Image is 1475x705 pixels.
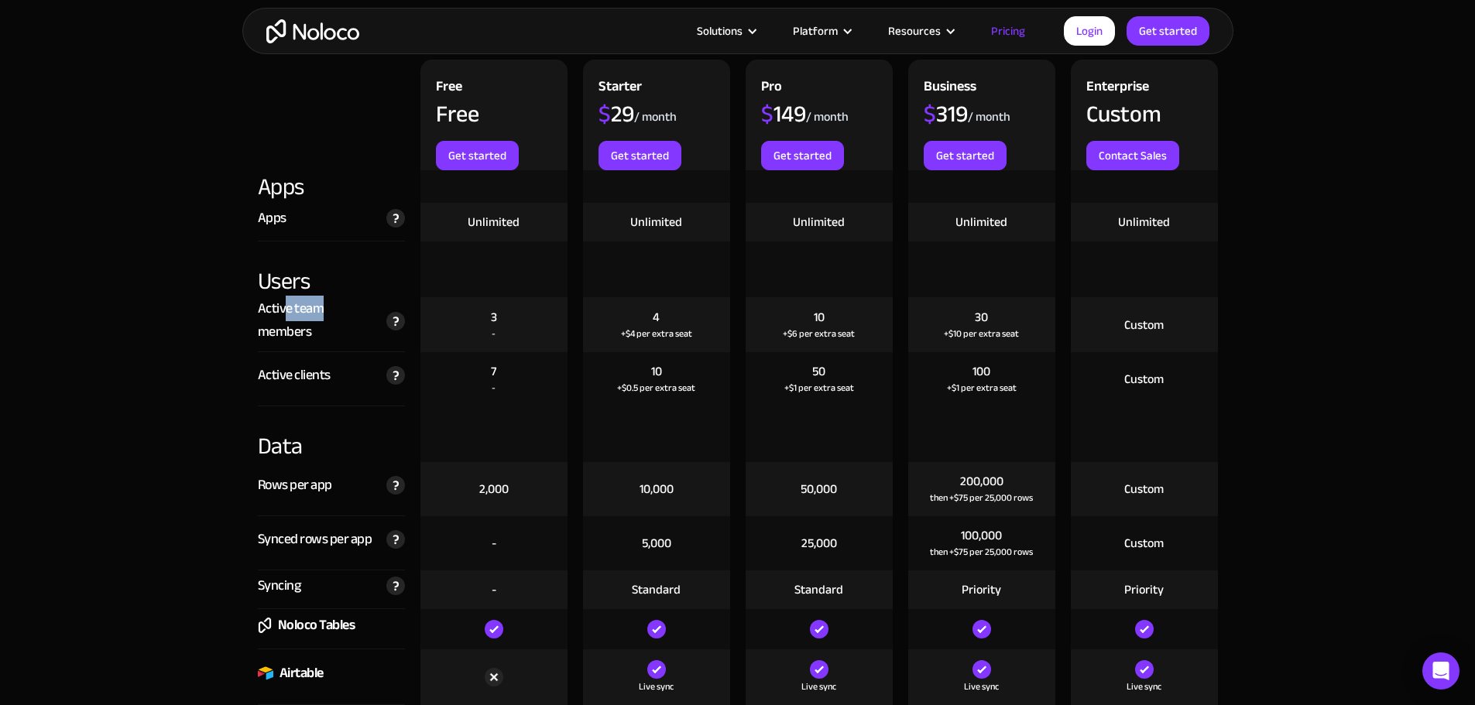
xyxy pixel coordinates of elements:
[924,92,936,135] span: $
[801,535,837,552] div: 25,000
[944,326,1019,341] div: +$10 per extra seat
[930,544,1033,560] div: then +$75 per 25,000 rows
[761,141,844,170] a: Get started
[806,108,849,125] div: / month
[492,535,496,552] div: -
[258,364,331,387] div: Active clients
[1127,16,1209,46] a: Get started
[258,170,405,203] div: Apps
[640,481,674,498] div: 10,000
[492,581,496,598] div: -
[697,21,743,41] div: Solutions
[972,363,990,380] div: 100
[258,297,379,344] div: Active team members
[621,326,692,341] div: +$4 per extra seat
[975,309,988,326] div: 30
[812,363,825,380] div: 50
[964,679,999,694] div: Live sync
[651,363,662,380] div: 10
[599,141,681,170] a: Get started
[266,19,359,43] a: home
[793,21,838,41] div: Platform
[258,474,332,497] div: Rows per app
[258,207,286,230] div: Apps
[784,380,854,395] div: +$1 per extra seat
[947,380,1017,395] div: +$1 per extra seat
[962,581,1001,598] div: Priority
[491,363,496,380] div: 7
[924,75,976,102] div: Business
[1422,652,1460,690] div: Open Intercom Messenger
[639,679,674,694] div: Live sync
[492,326,496,341] div: -
[1118,214,1170,231] div: Unlimited
[814,309,825,326] div: 10
[888,21,941,41] div: Resources
[955,214,1007,231] div: Unlimited
[278,614,355,637] div: Noloco Tables
[924,141,1007,170] a: Get started
[961,527,1002,544] div: 100,000
[1124,535,1164,552] div: Custom
[1127,679,1161,694] div: Live sync
[930,490,1033,505] div: then +$75 per 25,000 rows
[801,481,837,498] div: 50,000
[761,102,806,125] div: 149
[258,406,405,462] div: Data
[479,481,509,498] div: 2,000
[761,75,782,102] div: Pro
[1086,102,1161,125] div: Custom
[258,574,301,597] div: Syncing
[492,380,496,395] div: -
[677,21,774,41] div: Solutions
[869,21,972,41] div: Resources
[1086,75,1149,102] div: Enterprise
[599,75,642,102] div: Starter
[960,473,1003,490] div: 200,000
[783,326,855,341] div: +$6 per extra seat
[1124,371,1164,388] div: Custom
[1064,16,1115,46] a: Login
[436,75,462,102] div: Free
[1124,581,1164,598] div: Priority
[436,102,479,125] div: Free
[258,241,405,297] div: Users
[968,108,1010,125] div: / month
[630,214,682,231] div: Unlimited
[632,581,681,598] div: Standard
[793,214,845,231] div: Unlimited
[634,108,677,125] div: / month
[599,102,634,125] div: 29
[1124,317,1164,334] div: Custom
[491,309,497,326] div: 3
[794,581,843,598] div: Standard
[1124,481,1164,498] div: Custom
[280,662,324,685] div: Airtable
[761,92,774,135] span: $
[924,102,968,125] div: 319
[1086,141,1179,170] a: Contact Sales
[972,21,1045,41] a: Pricing
[436,141,519,170] a: Get started
[617,380,695,395] div: +$0.5 per extra seat
[774,21,869,41] div: Platform
[801,679,836,694] div: Live sync
[642,535,671,552] div: 5,000
[468,214,520,231] div: Unlimited
[653,309,660,326] div: 4
[258,528,372,551] div: Synced rows per app
[599,92,611,135] span: $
